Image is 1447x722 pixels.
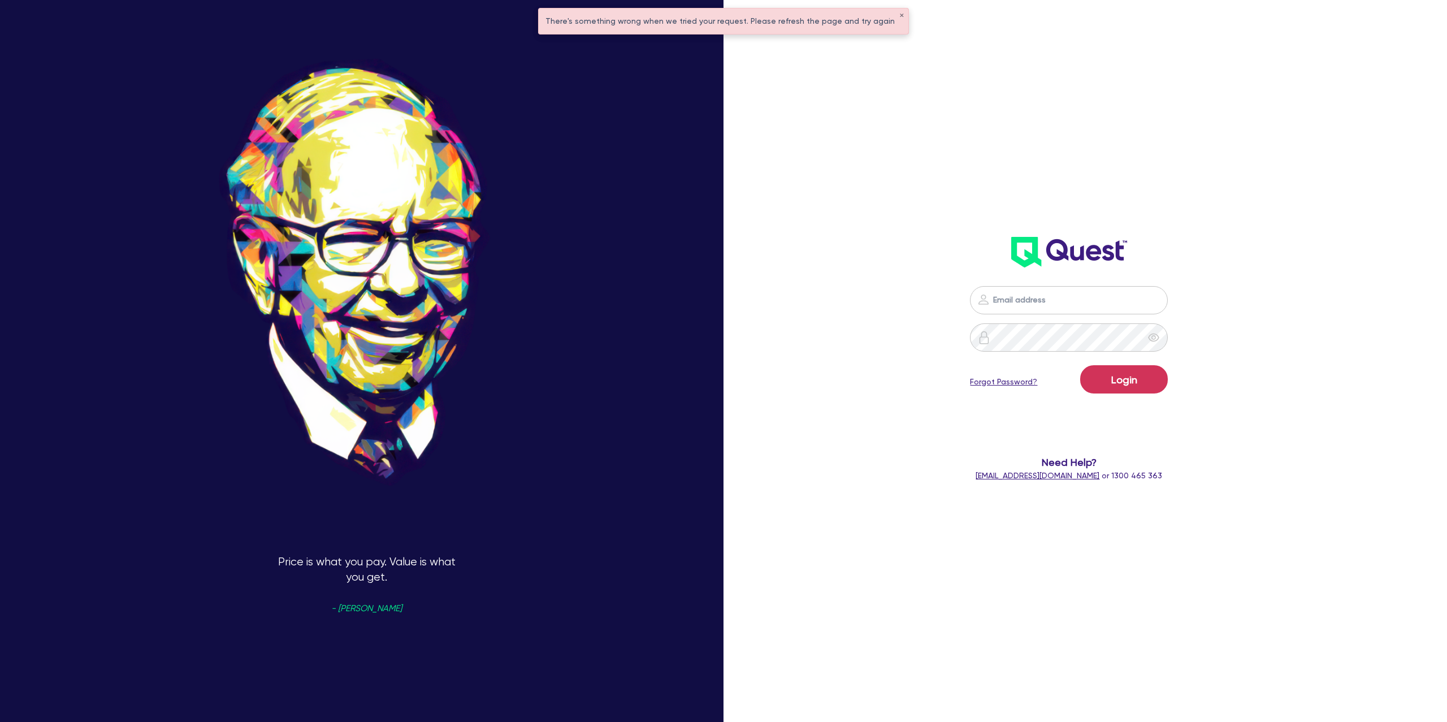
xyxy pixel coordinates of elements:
[976,471,1099,480] a: [EMAIL_ADDRESS][DOMAIN_NAME]
[977,293,990,306] img: icon-password
[899,13,904,19] button: ✕
[539,8,908,34] div: There's something wrong when we tried your request. Please refresh the page and try again
[1080,365,1168,394] button: Login
[1011,237,1127,267] img: wH2k97JdezQIQAAAABJRU5ErkJggg==
[977,331,991,344] img: icon-password
[331,604,402,613] span: - [PERSON_NAME]
[1148,332,1159,343] span: eye
[970,286,1168,314] input: Email address
[976,471,1162,480] span: or 1300 465 363
[970,376,1037,388] a: Forgot Password?
[869,455,1270,470] span: Need Help?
